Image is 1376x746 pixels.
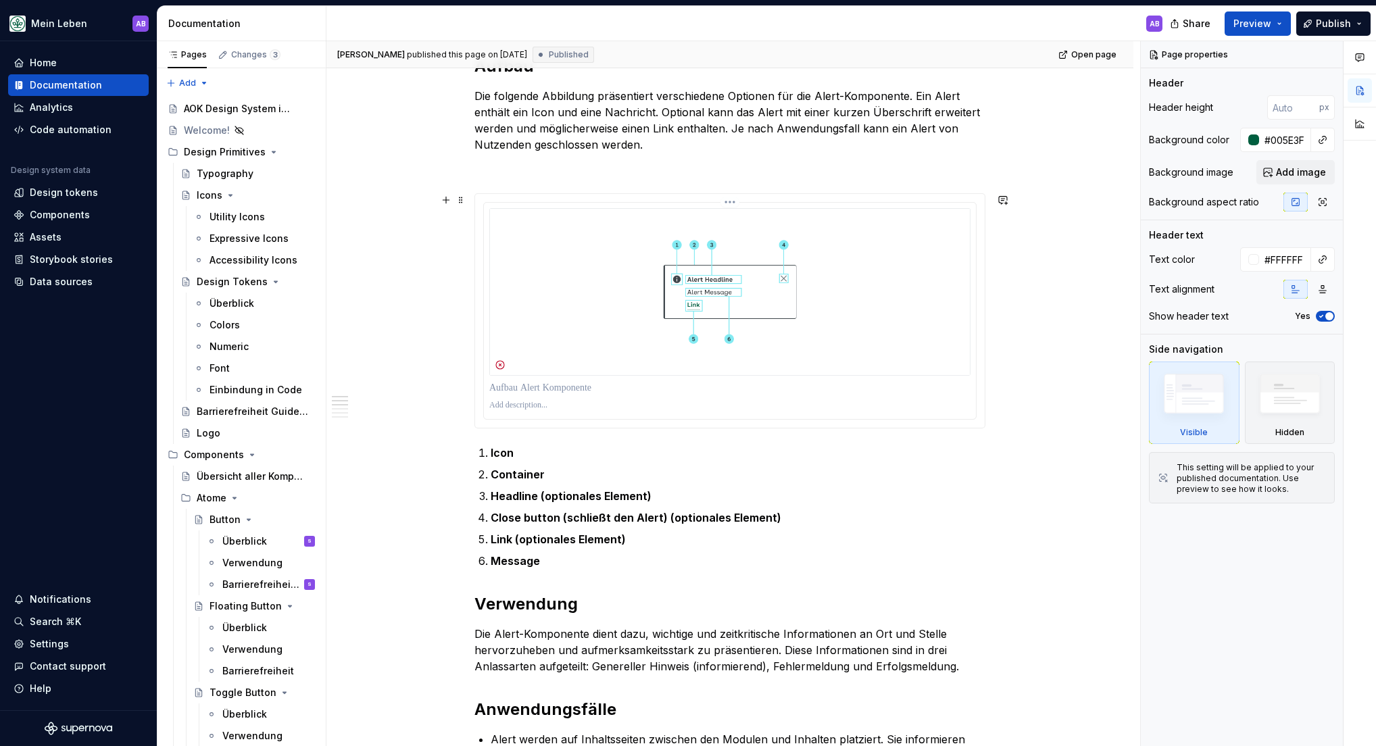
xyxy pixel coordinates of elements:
[45,722,112,735] a: Supernova Logo
[210,686,276,699] div: Toggle Button
[8,226,149,248] a: Assets
[168,49,207,60] div: Pages
[184,448,244,462] div: Components
[197,470,308,483] div: Übersicht aller Komponenten
[210,318,240,332] div: Colors
[474,699,985,720] h2: Anwendungsfälle
[184,102,295,116] div: AOK Design System in Arbeit
[30,101,73,114] div: Analytics
[162,74,213,93] button: Add
[210,513,241,526] div: Button
[337,49,405,60] span: [PERSON_NAME]
[201,660,320,682] a: Barrierefreiheit
[1259,247,1311,272] input: Auto
[270,49,280,60] span: 3
[1149,133,1229,147] div: Background color
[8,249,149,270] a: Storybook stories
[30,123,112,136] div: Code automation
[201,552,320,574] a: Verwendung
[1225,11,1291,36] button: Preview
[222,556,282,570] div: Verwendung
[188,379,320,401] a: Einbindung in Code
[1054,45,1123,64] a: Open page
[1233,17,1271,30] span: Preview
[1180,427,1208,438] div: Visible
[210,362,230,375] div: Font
[30,208,90,222] div: Components
[1296,11,1371,36] button: Publish
[210,340,249,353] div: Numeric
[197,167,253,180] div: Typography
[175,271,320,293] a: Design Tokens
[8,633,149,655] a: Settings
[30,230,62,244] div: Assets
[1163,11,1219,36] button: Share
[1150,18,1160,29] div: AB
[30,615,81,628] div: Search ⌘K
[184,145,266,159] div: Design Primitives
[30,253,113,266] div: Storybook stories
[162,98,320,120] a: AOK Design System in Arbeit
[175,422,320,444] a: Logo
[1149,253,1195,266] div: Text color
[184,124,230,137] div: Welcome!
[8,52,149,74] a: Home
[201,639,320,660] a: Verwendung
[8,611,149,632] button: Search ⌘K
[8,678,149,699] button: Help
[210,210,265,224] div: Utility Icons
[474,593,985,615] h2: Verwendung
[222,729,282,743] div: Verwendung
[1149,195,1259,209] div: Background aspect ratio
[30,56,57,70] div: Home
[168,17,320,30] div: Documentation
[197,491,226,505] div: Atome
[1149,362,1239,444] div: Visible
[491,446,514,459] strong: Icon
[30,637,69,651] div: Settings
[1071,49,1116,60] span: Open page
[222,621,267,635] div: Überblick
[8,119,149,141] a: Code automation
[8,74,149,96] a: Documentation
[474,626,985,674] p: Die Alert-Komponente dient dazu, wichtige und zeitkritische Informationen an Ort und Stelle hervo...
[197,426,220,440] div: Logo
[8,204,149,226] a: Components
[30,275,93,289] div: Data sources
[222,534,267,548] div: Überblick
[8,655,149,677] button: Contact support
[474,88,985,153] p: Die folgende Abbildung präsentiert verschiedene Optionen für die Alert-Komponente. Ein Alert enth...
[210,232,289,245] div: Expressive Icons
[491,489,652,503] strong: Headline (optionales Element)
[222,664,294,678] div: Barrierefreiheit
[175,163,320,184] a: Typography
[1316,17,1351,30] span: Publish
[1295,311,1310,322] label: Yes
[136,18,146,29] div: AB
[222,707,267,721] div: Überblick
[175,401,320,422] a: Barrierefreiheit Guidelines
[231,49,280,60] div: Changes
[8,97,149,118] a: Analytics
[201,703,320,725] a: Überblick
[222,578,301,591] div: Barrierefreiheit (WIP)
[210,599,282,613] div: Floating Button
[1245,362,1335,444] div: Hidden
[30,78,102,92] div: Documentation
[188,357,320,379] a: Font
[1177,462,1326,495] div: This setting will be applied to your published documentation. Use preview to see how it looks.
[197,275,268,289] div: Design Tokens
[188,206,320,228] a: Utility Icons
[188,682,320,703] a: Toggle Button
[188,314,320,336] a: Colors
[179,78,196,89] span: Add
[222,643,282,656] div: Verwendung
[197,189,222,202] div: Icons
[188,228,320,249] a: Expressive Icons
[210,297,254,310] div: Überblick
[188,595,320,617] a: Floating Button
[1149,309,1229,323] div: Show header text
[11,165,91,176] div: Design system data
[30,593,91,606] div: Notifications
[308,578,312,591] div: S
